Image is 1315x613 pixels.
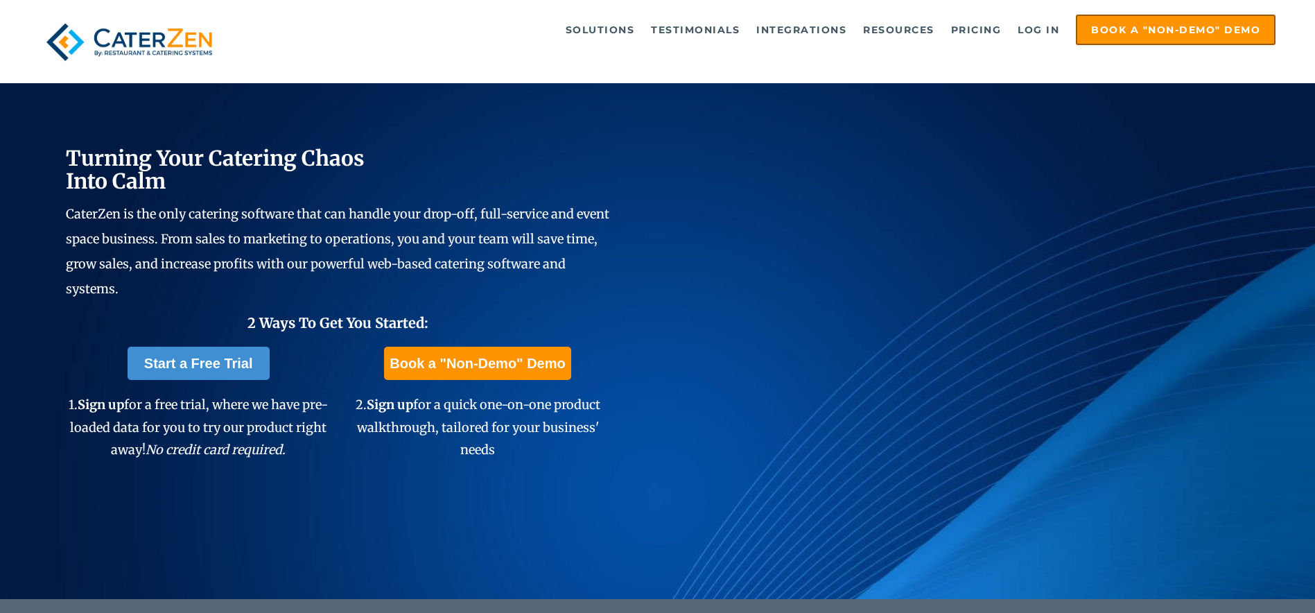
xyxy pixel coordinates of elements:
[66,206,609,297] span: CaterZen is the only catering software that can handle your drop-off, full-service and event spac...
[251,15,1275,45] div: Navigation Menu
[66,145,365,194] span: Turning Your Catering Chaos Into Calm
[644,16,747,44] a: Testimonials
[40,15,219,69] img: caterzen
[356,397,600,458] span: 2. for a quick one-on-one product walkthrough, tailored for your business' needs
[1011,16,1066,44] a: Log in
[146,442,286,458] em: No credit card required.
[559,16,642,44] a: Solutions
[749,16,853,44] a: Integrations
[384,347,571,380] a: Book a "Non-Demo" Demo
[944,16,1009,44] a: Pricing
[856,16,941,44] a: Resources
[69,397,328,458] span: 1. for a free trial, where we have pre-loaded data for you to try our product right away!
[78,397,124,413] span: Sign up
[367,397,413,413] span: Sign up
[128,347,270,380] a: Start a Free Trial
[1192,559,1300,598] iframe: Help widget launcher
[1076,15,1275,45] a: Book a "Non-Demo" Demo
[247,314,428,331] span: 2 Ways To Get You Started:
